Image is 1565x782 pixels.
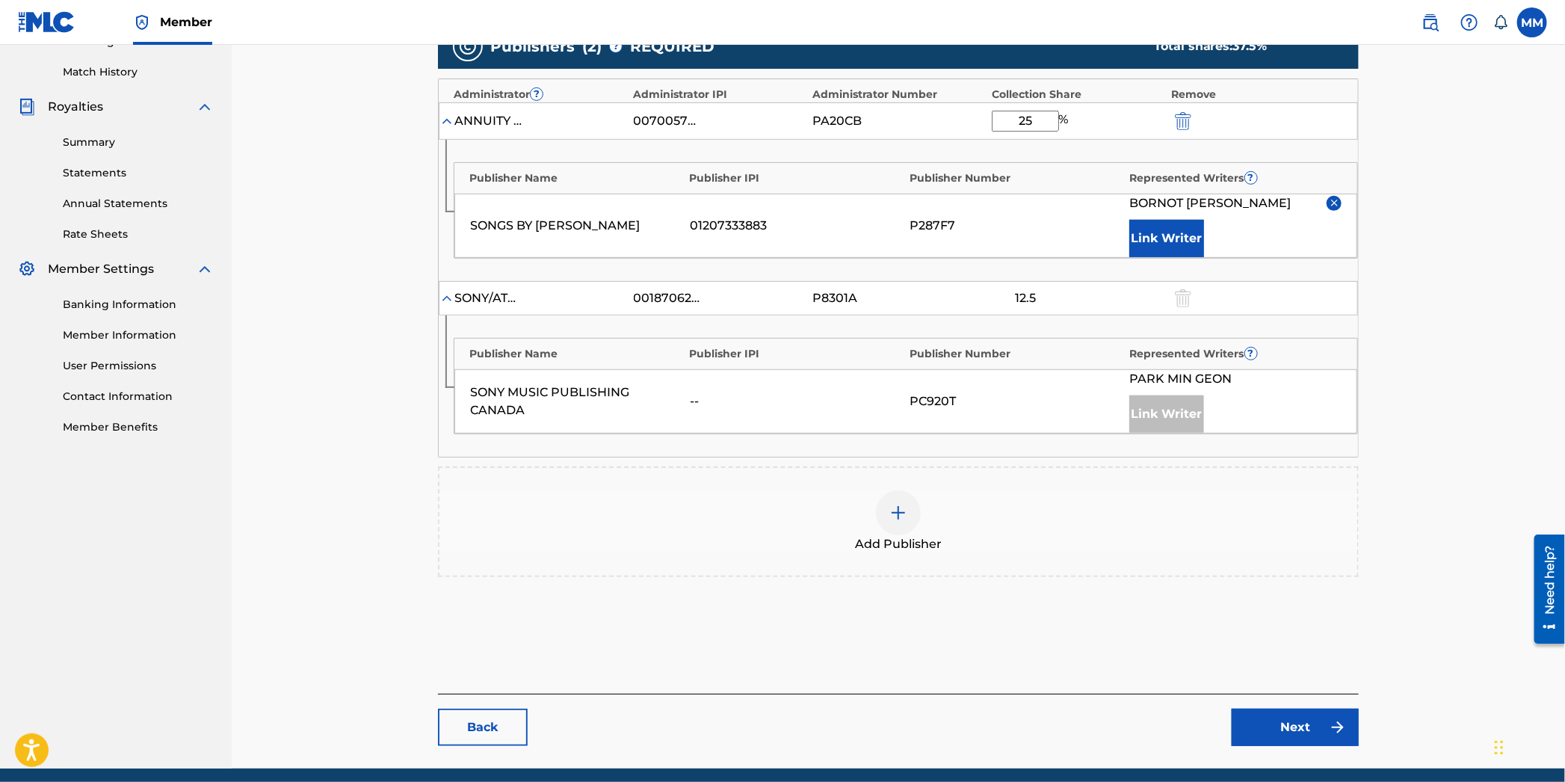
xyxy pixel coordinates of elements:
div: Publisher Name [469,170,682,186]
a: Public Search [1416,7,1445,37]
img: expand [196,260,214,278]
div: Administrator [454,87,626,102]
div: Administrator IPI [633,87,805,102]
img: remove-from-list-button [1329,197,1340,209]
span: ? [1245,348,1257,360]
span: Member [160,13,212,31]
div: Remove [1171,87,1343,102]
div: 01207333883 [690,217,902,235]
a: Back [438,709,528,746]
div: PC920T [910,392,1122,410]
span: 37.5 % [1233,39,1268,53]
img: search [1422,13,1439,31]
span: Member Settings [48,260,154,278]
span: ? [610,40,622,52]
img: help [1460,13,1478,31]
span: ? [531,88,543,100]
div: Administrator Number [812,87,984,102]
span: PARK MIN GEON [1129,370,1232,388]
img: f7272a7cc735f4ea7f67.svg [1329,718,1347,736]
div: User Menu [1517,7,1547,37]
div: Publisher Number [910,346,1123,362]
div: P287F7 [910,217,1122,235]
div: Collection Share [992,87,1164,102]
img: expand [196,98,214,116]
img: MLC Logo [18,11,75,33]
div: Notifications [1493,15,1508,30]
iframe: Chat Widget [1490,710,1565,782]
a: Next [1232,709,1359,746]
a: Match History [63,64,214,80]
img: add [889,504,907,522]
img: expand-cell-toggle [439,291,454,306]
img: publishers [459,37,477,55]
img: Top Rightsholder [133,13,151,31]
div: Represented Writers [1130,346,1343,362]
img: Member Settings [18,260,36,278]
a: Summary [63,135,214,150]
div: Drag [1495,725,1504,770]
iframe: Resource Center [1523,529,1565,649]
div: Total shares: [1154,37,1329,55]
a: Statements [63,165,214,181]
span: % [1059,111,1072,132]
div: SONY MUSIC PUBLISHING CANADA [470,384,682,419]
span: Royalties [48,98,103,116]
a: User Permissions [63,358,214,374]
span: ? [1245,172,1257,184]
div: SONGS BY [PERSON_NAME] [470,217,682,235]
img: expand-cell-toggle [439,114,454,129]
span: BORNOT [PERSON_NAME] [1129,194,1291,212]
div: Represented Writers [1130,170,1343,186]
span: ( 2 ) [582,35,602,58]
span: Add Publisher [855,535,942,553]
span: Publishers [490,35,575,58]
button: Link Writer [1129,220,1204,257]
div: Publisher IPI [690,346,903,362]
a: Banking Information [63,297,214,313]
a: Annual Statements [63,196,214,212]
div: Help [1454,7,1484,37]
img: 12a2ab48e56ec057fbd8.svg [1175,112,1191,130]
a: Rate Sheets [63,227,214,242]
div: -- [690,392,902,410]
a: Member Information [63,327,214,343]
div: Publisher Number [910,170,1123,186]
a: Member Benefits [63,419,214,435]
span: REQUIRED [630,35,714,58]
div: Publisher Name [469,346,682,362]
a: Contact Information [63,389,214,404]
div: Publisher IPI [690,170,903,186]
img: Royalties [18,98,36,116]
